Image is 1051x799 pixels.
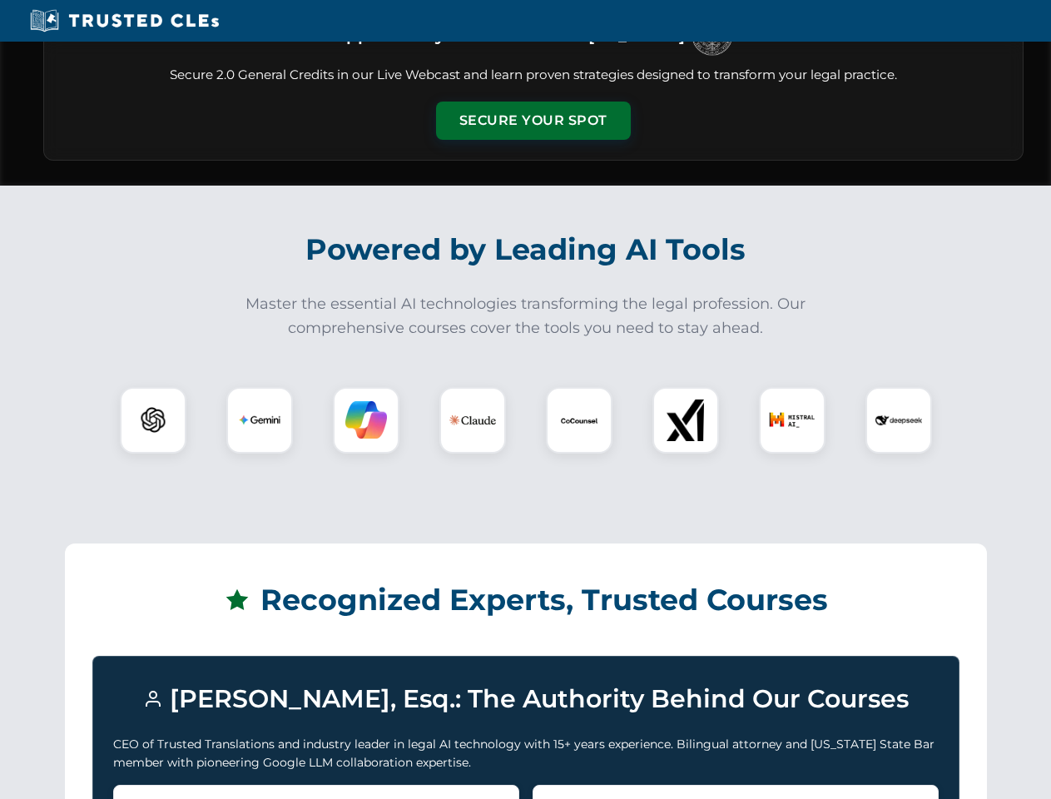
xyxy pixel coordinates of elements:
[92,571,959,629] h2: Recognized Experts, Trusted Courses
[113,735,939,772] p: CEO of Trusted Translations and industry leader in legal AI technology with 15+ years experience....
[129,396,177,444] img: ChatGPT Logo
[120,387,186,454] div: ChatGPT
[239,399,280,441] img: Gemini Logo
[652,387,719,454] div: xAI
[546,387,612,454] div: CoCounsel
[333,387,399,454] div: Copilot
[64,66,1003,85] p: Secure 2.0 General Credits in our Live Webcast and learn proven strategies designed to transform ...
[439,387,506,454] div: Claude
[759,387,825,454] div: Mistral AI
[865,387,932,454] div: DeepSeek
[113,677,939,722] h3: [PERSON_NAME], Esq.: The Authority Behind Our Courses
[25,8,224,33] img: Trusted CLEs
[665,399,706,441] img: xAI Logo
[65,221,987,279] h2: Powered by Leading AI Tools
[345,399,387,441] img: Copilot Logo
[769,397,816,444] img: Mistral AI Logo
[875,397,922,444] img: DeepSeek Logo
[436,102,631,140] button: Secure Your Spot
[558,399,600,441] img: CoCounsel Logo
[226,387,293,454] div: Gemini
[449,397,496,444] img: Claude Logo
[235,292,817,340] p: Master the essential AI technologies transforming the legal profession. Our comprehensive courses...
